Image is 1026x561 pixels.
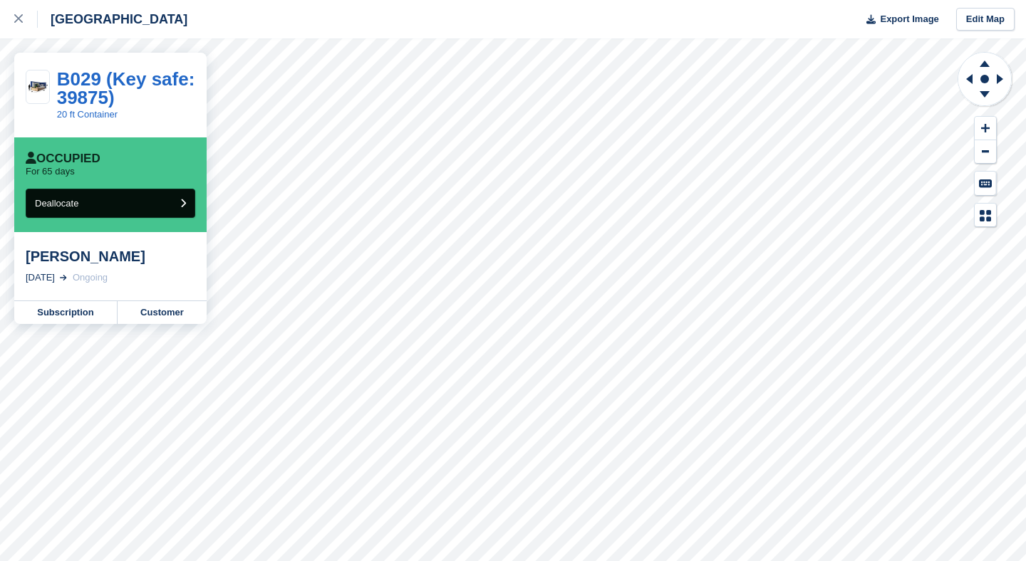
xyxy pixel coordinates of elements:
a: B029 (Key safe: 39875) [57,68,195,108]
a: 20 ft Container [57,109,118,120]
button: Map Legend [975,204,996,227]
button: Zoom In [975,117,996,140]
a: Edit Map [956,8,1015,31]
span: Export Image [880,12,938,26]
button: Deallocate [26,189,195,218]
div: [GEOGRAPHIC_DATA] [38,11,187,28]
a: Customer [118,301,207,324]
a: Subscription [14,301,118,324]
button: Keyboard Shortcuts [975,172,996,195]
div: [DATE] [26,271,55,285]
img: 20-ft-container.jpg [26,78,49,95]
div: Occupied [26,152,100,166]
span: Deallocate [35,198,78,209]
button: Zoom Out [975,140,996,164]
p: For 65 days [26,166,75,177]
div: [PERSON_NAME] [26,248,195,265]
button: Export Image [858,8,939,31]
div: Ongoing [73,271,108,285]
img: arrow-right-light-icn-cde0832a797a2874e46488d9cf13f60e5c3a73dbe684e267c42b8395dfbc2abf.svg [60,275,67,280]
